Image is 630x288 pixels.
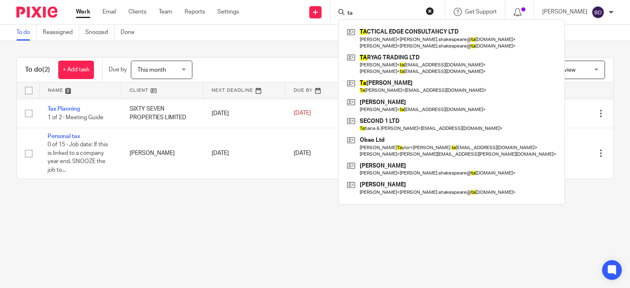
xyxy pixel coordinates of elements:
[426,7,434,15] button: Clear
[48,115,103,120] span: 1 of 2 · Meeting Guide
[103,8,116,16] a: Email
[591,6,605,19] img: svg%3E
[43,25,79,41] a: Reassigned
[121,99,203,128] td: SIXTY SEVEN PROPERTIES LIMITED
[121,25,141,41] a: Done
[159,8,172,16] a: Team
[203,99,285,128] td: [DATE]
[58,61,94,79] a: + Add task
[48,106,80,112] a: Tax Planning
[16,7,57,18] img: Pixie
[294,111,311,116] span: [DATE]
[347,10,420,17] input: Search
[48,142,108,173] span: 0 of 15 · Job date: If this is linked to a company year end, SNOOZE the job to...
[42,66,50,73] span: (2)
[25,66,50,74] h1: To do
[542,8,587,16] p: [PERSON_NAME]
[16,25,37,41] a: To do
[137,67,166,73] span: This month
[76,8,90,16] a: Work
[85,25,114,41] a: Snoozed
[109,66,127,74] p: Due by
[121,128,203,178] td: [PERSON_NAME]
[465,9,497,15] span: Get Support
[48,134,80,139] a: Personal tax
[185,8,205,16] a: Reports
[217,8,239,16] a: Settings
[128,8,146,16] a: Clients
[203,128,285,178] td: [DATE]
[294,150,311,156] span: [DATE]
